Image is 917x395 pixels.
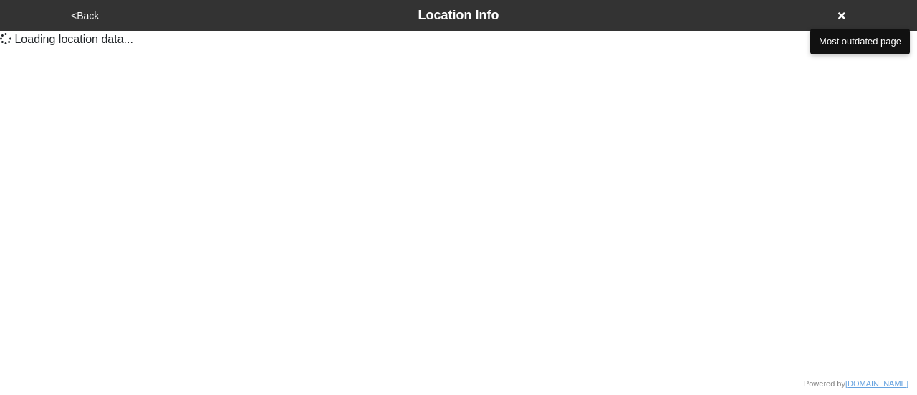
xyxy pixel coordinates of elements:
[810,29,910,54] button: Most outdated page
[804,378,908,390] div: Powered by
[418,8,499,22] span: Location Info
[67,8,103,24] button: <Back
[14,33,123,45] span: Loading location data
[845,379,908,388] a: [DOMAIN_NAME]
